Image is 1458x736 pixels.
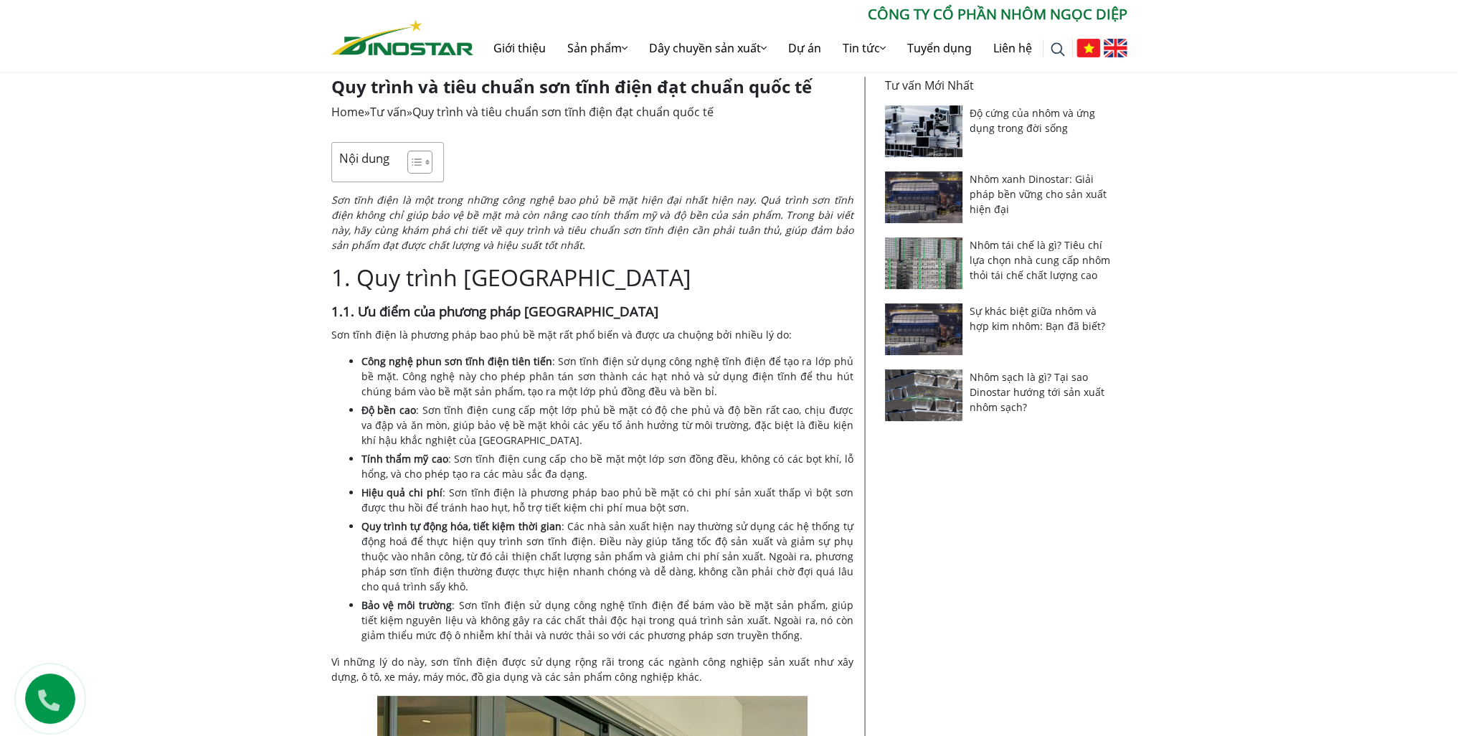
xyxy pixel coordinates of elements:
p: Nội dung [339,150,389,166]
a: Tin tức [832,25,896,71]
b: Công nghệ phun sơn tĩnh điện tiên tiến [361,354,553,368]
img: Nhôm sạch là gì? Tại sao Dinostar hướng tới sản xuất nhôm sạch? [885,369,963,421]
a: Nhôm sạch là gì? Tại sao Dinostar hướng tới sản xuất nhôm sạch? [970,370,1104,414]
img: Nhôm Dinostar [331,19,473,55]
b: Tính thẩm mỹ cao [361,452,448,466]
p: CÔNG TY CỔ PHẦN NHÔM NGỌC DIỆP [473,4,1127,25]
img: Nhôm tái chế là gì? Tiêu chí lựa chọn nhà cung cấp nhôm thỏi tái chế chất lượng cao [885,237,963,289]
b: Hiệu quả chi phí [361,486,442,499]
a: Giới thiệu [483,25,557,71]
span: Sơn tĩnh điện là phương pháp bao phủ bề mặt rất phổ biến và được ưa chuộng bởi nhiều lý do: [331,328,792,341]
a: Home [331,104,364,120]
h2: 1. Quy trình [GEOGRAPHIC_DATA] [331,264,853,291]
h1: Quy trình và tiêu chuẩn sơn tĩnh điện đạt chuẩn quốc tế [331,77,853,98]
a: Sản phẩm [557,25,638,71]
a: Nhôm xanh Dinostar: Giải pháp bền vững cho sản xuất hiện đại [970,172,1107,216]
span: : Sơn tĩnh điện cung cấp một lớp phủ bề mặt có độ che phủ và độ bền rất cao, chịu được va đập và ... [361,403,853,447]
span: Vì những lý do này, sơn tĩnh điện được sử dụng rộng rãi trong các ngành công nghiệp sản xuất như ... [331,655,853,684]
a: Độ cứng của nhôm và ứng dụng trong đời sống [970,106,1095,135]
a: Tuyển dụng [896,25,983,71]
b: Quy trình tự động hóa, tiết kiệm thời gian [361,519,562,533]
a: Liên hệ [983,25,1043,71]
span: » » [331,104,714,120]
span: : Các nhà sản xuất hiện nay thường sử dụng các hệ thống tự động hoá để thực hiện quy trình sơn tĩ... [361,519,853,593]
img: Độ cứng của nhôm và ứng dụng trong đời sống [885,105,963,157]
a: Dây chuyền sản xuất [638,25,777,71]
span: 1.1. Ưu điểm của phương pháp [GEOGRAPHIC_DATA] [331,302,658,320]
img: search [1051,42,1065,57]
p: Tư vấn Mới Nhất [885,77,1119,94]
span: : Sơn tĩnh điện sử dụng công nghệ tĩnh điện để bám vào bề mặt sản phẩm, giúp tiết kiệm nguyên liệ... [361,598,853,642]
img: Nhôm xanh Dinostar: Giải pháp bền vững cho sản xuất hiện đại [885,171,963,223]
span: Sơn tĩnh điện là một trong những công nghệ bao phủ bề mặt hiện đại nhất hiện nay. Quá trình sơn t... [331,193,853,252]
b: Bảo vệ môi trường [361,598,453,612]
a: Tư vấn [370,104,407,120]
span: : Sơn tĩnh điện sử dụng công nghệ tĩnh điện để tạo ra lớp phủ bề mặt. Công nghệ này cho phép phân... [361,354,853,398]
span: Quy trình và tiêu chuẩn sơn tĩnh điện đạt chuẩn quốc tế [412,104,714,120]
a: Dự án [777,25,832,71]
a: Nhôm tái chế là gì? Tiêu chí lựa chọn nhà cung cấp nhôm thỏi tái chế chất lượng cao [970,238,1110,282]
a: Sự khác biệt giữa nhôm và hợp kim nhôm: Bạn đã biết? [970,304,1105,333]
img: English [1104,39,1127,57]
a: Toggle Table of Content [397,150,429,174]
img: Sự khác biệt giữa nhôm và hợp kim nhôm: Bạn đã biết? [885,303,963,355]
b: Độ bền cao [361,403,416,417]
span: : Sơn tĩnh điện cung cấp cho bề mặt một lớp sơn đồng đều, không có các bọt khí, lỗ hổng, và cho p... [361,452,853,481]
span: : Sơn tĩnh điện là phương pháp bao phủ bề mặt có chi phí sản xuất thấp vì bột sơn được thu hồi để... [361,486,853,514]
img: Tiếng Việt [1076,39,1100,57]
